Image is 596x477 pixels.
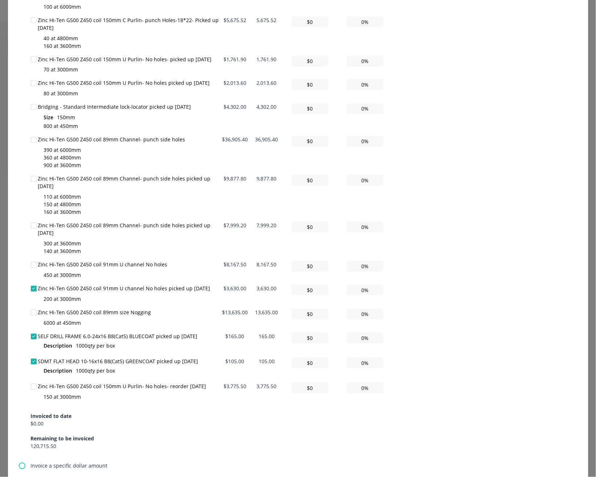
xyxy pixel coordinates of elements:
[292,285,328,296] input: $0
[38,222,219,237] div: Zinc Hi-Ten G500 Z450 coil 89mm Channel- punch side holes picked up [DATE]
[347,285,383,296] input: 0.00%
[347,309,383,320] input: 0.00%
[44,147,81,154] span: 390 at 6000mm
[251,380,283,404] td: 3,775.50
[251,13,283,53] td: 5,675.52
[292,103,328,114] input: $0
[292,261,328,272] input: $0
[251,306,283,330] td: 13,635.00
[251,330,283,355] td: 165.00
[44,320,81,327] span: 6000 at 450mm
[251,133,283,172] td: 36,905.40
[76,343,115,349] span: 1000qty per box
[219,306,251,330] td: $13,635.00
[44,394,81,401] span: 150 at 3000mm
[251,282,283,306] td: 3,630.00
[44,154,81,161] span: 360 at 4800mm
[219,172,251,219] td: $9,877.80
[44,194,81,200] span: 110 at 6000mm
[44,248,81,255] span: 140 at 3600mm
[251,258,283,282] td: 8,167.50
[38,285,219,293] div: Zinc Hi-Ten G500 Z450 coil 91mm U channel No holes picked up [DATE]
[76,368,115,374] span: 1000qty per box
[38,309,219,316] div: Zinc Hi-Ten G500 Z450 coil 89mm size Nogging
[251,219,283,258] td: 7,999.20
[57,114,75,121] span: 150mm
[44,66,78,73] span: 70 at 3000mm
[219,355,251,380] td: $105.00
[38,79,219,87] div: Zinc Hi-Ten G500 Z450 coil 150mm U Purlin- No holes picked up [DATE]
[44,272,81,279] span: 450 at 3000mm
[44,123,78,130] span: 800 at 450mm
[44,3,81,10] span: 100 at 6000mm
[44,90,78,97] span: 80 at 3000mm
[251,76,283,100] td: 2,013.60
[44,114,53,121] span: Size
[251,100,283,133] td: 4,302.00
[251,355,283,380] td: 105.00
[38,383,219,390] div: Zinc Hi-Ten G500 Z450 coil 150mm U Purlin- No holes- reorder [DATE]
[44,240,81,247] span: 300 at 3600mm
[38,261,219,269] div: Zinc Hi-Ten G500 Z450 coil 91mm U channel No holes
[219,258,251,282] td: $8,167.50
[38,333,219,340] div: SELF DRILL FRAME 6.0-24x16 B8(Cat5) BLUECOAT picked up [DATE]
[292,383,328,394] input: $0
[251,53,283,76] td: 1,761.90
[219,133,251,172] td: $36,905.40
[44,342,72,350] span: Description
[251,172,283,219] td: 9,877.80
[347,79,383,90] input: 0.00%
[219,330,251,355] td: $165.00
[347,55,383,66] input: 0.00%
[219,53,251,76] td: $1,761.90
[38,358,219,365] div: SDMT FLAT HEAD 10-16x16 B8(Cat5) GREENCOAT picked up [DATE]
[292,55,328,66] input: $0
[347,333,383,344] input: 0.00%
[292,79,328,90] input: $0
[292,333,328,344] input: $0
[347,175,383,186] input: 0.00%
[31,443,94,450] div: 120,715.50
[219,219,251,258] td: $7,999.20
[38,55,219,63] div: Zinc Hi-Ten G500 Z450 coil 150mm U Purlin- No holes- picked up [DATE]
[44,201,81,208] span: 150 at 4800mm
[31,412,72,420] div: Invoiced to date
[292,222,328,233] input: $0
[347,261,383,272] input: 0.00%
[347,358,383,369] input: 0.00%
[44,296,81,303] span: 200 at 3000mm
[292,309,328,320] input: $0
[44,209,81,216] span: 160 at 3600mm
[31,435,94,443] div: Remaining to be invoiced
[292,136,328,147] input: $0
[347,136,383,147] input: 0.00%
[219,13,251,53] td: $5,675.52
[347,103,383,114] input: 0.00%
[292,16,328,27] input: $0
[219,380,251,404] td: $3,775.50
[347,383,383,394] input: 0.00%
[292,175,328,186] input: $0
[219,100,251,133] td: $4,302.00
[44,35,78,42] span: 40 at 4800mm
[38,136,219,144] div: Zinc Hi-Ten G500 Z450 coil 89mm Channel- punch side holes
[38,103,219,111] div: Bridging - Standard Intermediate lock-locator picked up [DATE]
[292,358,328,369] input: $0
[347,16,383,27] input: 0.00%
[44,162,81,169] span: 900 at 3600mm
[38,175,219,190] div: Zinc Hi-Ten G500 Z450 coil 89mm Channel- punch side holes picked up [DATE]
[31,420,72,428] div: $0.00
[219,76,251,100] td: $2,013.60
[31,462,108,470] span: Invoice a specific dollar amount
[38,16,219,32] div: Zinc Hi-Ten G500 Z450 coil 150mm C Purlin- punch Holes-18*22- Picked up [DATE]
[219,282,251,306] td: $3,630.00
[44,367,72,375] span: Description
[347,222,383,233] input: 0.00%
[44,42,81,49] span: 160 at 3600mm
